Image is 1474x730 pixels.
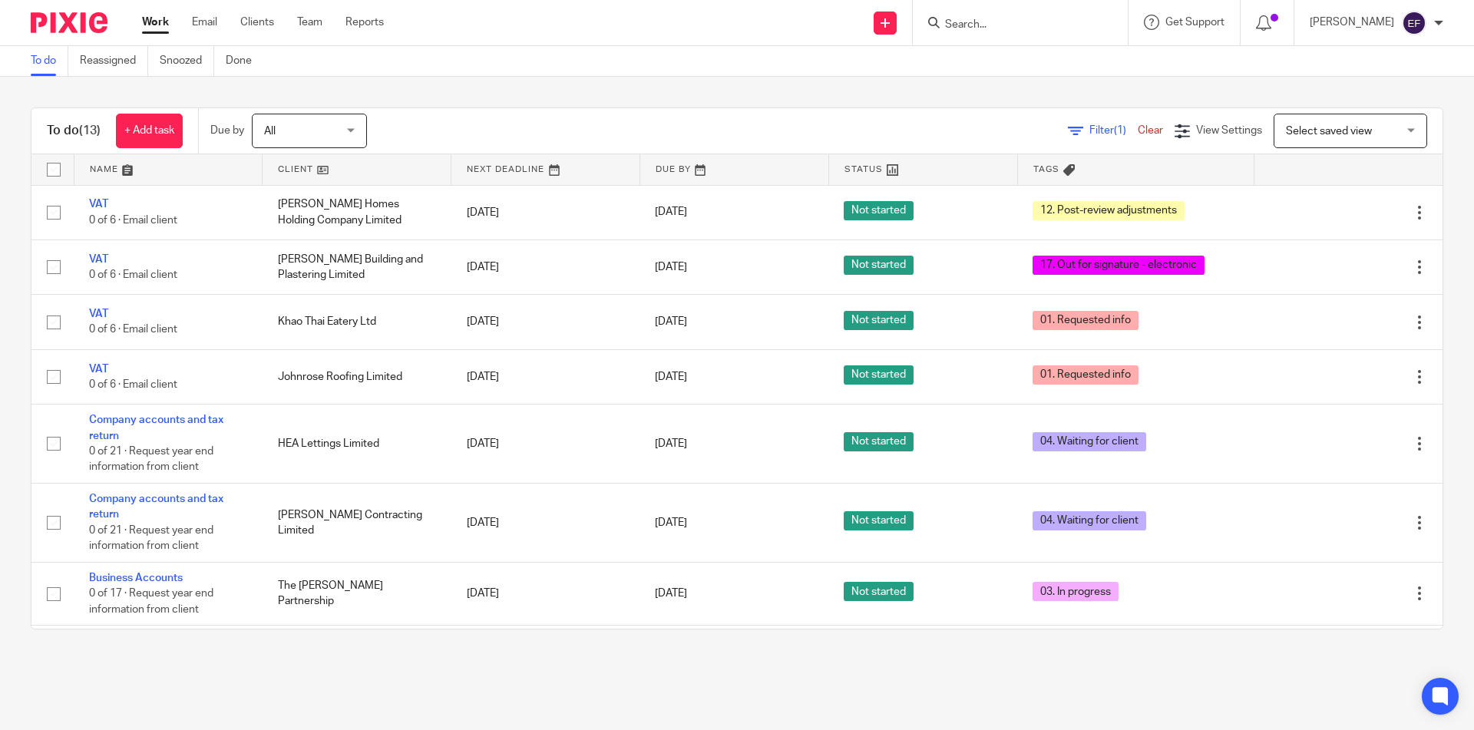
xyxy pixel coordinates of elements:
[844,365,914,385] span: Not started
[89,415,223,441] a: Company accounts and tax return
[263,626,451,689] td: The [PERSON_NAME] Gallery
[263,349,451,404] td: Johnrose Roofing Limited
[89,269,177,280] span: 0 of 6 · Email client
[89,379,177,390] span: 0 of 6 · Email client
[451,405,640,484] td: [DATE]
[844,256,914,275] span: Not started
[142,15,169,30] a: Work
[655,517,687,528] span: [DATE]
[89,364,108,375] a: VAT
[1114,125,1126,136] span: (1)
[89,254,108,265] a: VAT
[192,15,217,30] a: Email
[263,185,451,239] td: [PERSON_NAME] Homes Holding Company Limited
[263,295,451,349] td: Khao Thai Eatery Ltd
[655,316,687,327] span: [DATE]
[80,46,148,76] a: Reassigned
[89,525,213,552] span: 0 of 21 · Request year end information from client
[944,18,1082,32] input: Search
[1033,311,1139,330] span: 01. Requested info
[1196,125,1262,136] span: View Settings
[1033,201,1185,220] span: 12. Post-review adjustments
[226,46,263,76] a: Done
[263,562,451,625] td: The [PERSON_NAME] Partnership
[89,215,177,226] span: 0 of 6 · Email client
[1310,15,1394,30] p: [PERSON_NAME]
[297,15,322,30] a: Team
[263,239,451,294] td: [PERSON_NAME] Building and Plastering Limited
[89,309,108,319] a: VAT
[345,15,384,30] a: Reports
[210,123,244,138] p: Due by
[89,573,183,583] a: Business Accounts
[1033,165,1059,173] span: Tags
[655,588,687,599] span: [DATE]
[89,494,223,520] a: Company accounts and tax return
[1033,511,1146,530] span: 04. Waiting for client
[240,15,274,30] a: Clients
[79,124,101,137] span: (13)
[451,626,640,689] td: [DATE]
[31,46,68,76] a: To do
[844,511,914,530] span: Not started
[451,185,640,239] td: [DATE]
[655,438,687,449] span: [DATE]
[263,483,451,562] td: [PERSON_NAME] Contracting Limited
[1033,432,1146,451] span: 04. Waiting for client
[844,582,914,601] span: Not started
[844,432,914,451] span: Not started
[1033,582,1119,601] span: 03. In progress
[1033,365,1139,385] span: 01. Requested info
[31,12,107,33] img: Pixie
[655,262,687,273] span: [DATE]
[1033,256,1205,275] span: 17. Out for signature - electronic
[263,405,451,484] td: HEA Lettings Limited
[1089,125,1138,136] span: Filter
[451,349,640,404] td: [DATE]
[1286,126,1372,137] span: Select saved view
[89,588,213,615] span: 0 of 17 · Request year end information from client
[47,123,101,139] h1: To do
[1402,11,1426,35] img: svg%3E
[451,295,640,349] td: [DATE]
[844,311,914,330] span: Not started
[264,126,276,137] span: All
[89,446,213,473] span: 0 of 21 · Request year end information from client
[451,239,640,294] td: [DATE]
[116,114,183,148] a: + Add task
[89,199,108,210] a: VAT
[655,207,687,218] span: [DATE]
[1138,125,1163,136] a: Clear
[655,372,687,382] span: [DATE]
[451,483,640,562] td: [DATE]
[451,562,640,625] td: [DATE]
[844,201,914,220] span: Not started
[160,46,214,76] a: Snoozed
[1165,17,1224,28] span: Get Support
[89,325,177,335] span: 0 of 6 · Email client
